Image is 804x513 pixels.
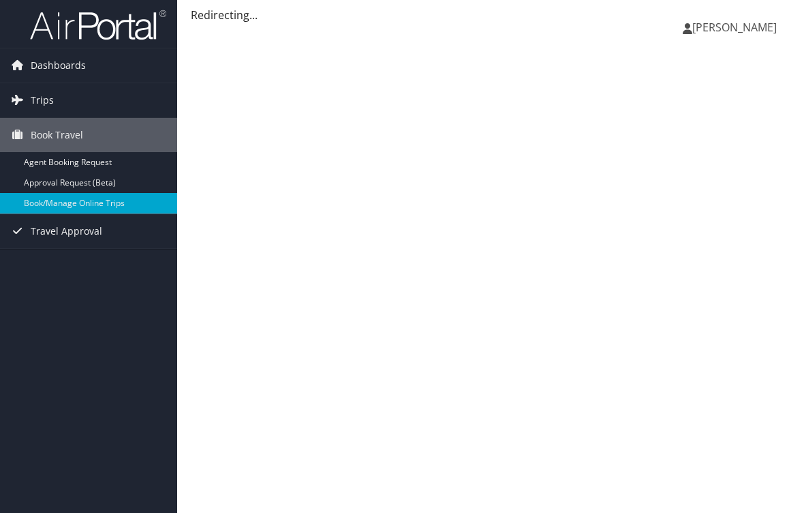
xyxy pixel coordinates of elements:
[30,9,166,41] img: airportal-logo.png
[692,20,777,35] span: [PERSON_NAME]
[191,7,790,23] div: Redirecting...
[31,214,102,248] span: Travel Approval
[31,83,54,117] span: Trips
[31,118,83,152] span: Book Travel
[683,7,790,48] a: [PERSON_NAME]
[31,48,86,83] span: Dashboards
